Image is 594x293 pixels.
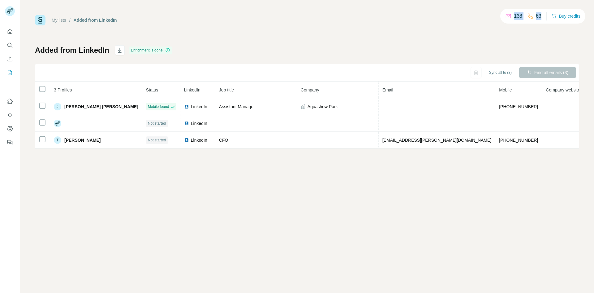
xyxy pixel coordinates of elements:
button: Use Surfe API [5,109,15,121]
h1: Added from LinkedIn [35,45,109,55]
span: [EMAIL_ADDRESS][PERSON_NAME][DOMAIN_NAME] [382,138,491,143]
span: Mobile found [148,104,169,109]
span: Company [301,87,319,92]
span: [PERSON_NAME] [64,137,101,143]
span: Company website [546,87,580,92]
span: Aquashow Park [308,104,338,110]
span: [PERSON_NAME] [PERSON_NAME] [64,104,138,110]
div: Added from LinkedIn [74,17,117,23]
img: LinkedIn logo [184,138,189,143]
img: LinkedIn logo [184,121,189,126]
img: Surfe Logo [35,15,45,25]
button: Feedback [5,137,15,148]
span: Sync all to (3) [489,70,512,75]
button: Dashboard [5,123,15,134]
span: [PHONE_NUMBER] [499,104,538,109]
button: Quick start [5,26,15,37]
span: LinkedIn [191,120,207,127]
div: T [54,136,61,144]
a: My lists [52,18,66,23]
span: LinkedIn [191,137,207,143]
span: CFO [219,138,228,143]
img: LinkedIn logo [184,104,189,109]
p: 63 [536,12,541,20]
button: Enrich CSV [5,53,15,64]
span: Mobile [499,87,512,92]
button: Sync all to (3) [485,68,516,77]
span: Email [382,87,393,92]
div: Enrichment is done [129,47,172,54]
span: Assistant Manager [219,104,255,109]
span: Job title [219,87,234,92]
button: Use Surfe on LinkedIn [5,96,15,107]
button: Search [5,40,15,51]
button: My lists [5,67,15,78]
span: LinkedIn [184,87,200,92]
li: / [69,17,71,23]
span: [PHONE_NUMBER] [499,138,538,143]
span: 3 Profiles [54,87,72,92]
span: LinkedIn [191,104,207,110]
span: Status [146,87,158,92]
p: 138 [514,12,522,20]
div: J [54,103,61,110]
span: Not started [148,137,166,143]
button: Buy credits [552,12,580,20]
span: Not started [148,121,166,126]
